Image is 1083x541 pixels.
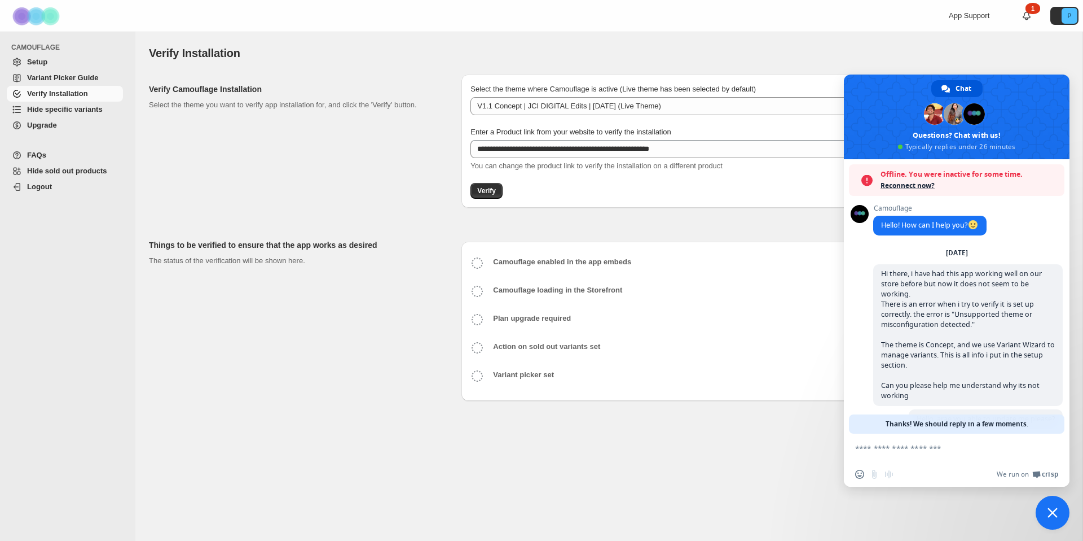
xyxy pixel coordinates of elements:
[470,128,671,136] span: Enter a Product link from your website to verify the installation
[997,470,1029,479] span: We run on
[881,169,1059,180] span: Offline. You were inactive for some time.
[956,80,971,97] span: Chat
[27,121,57,129] span: Upgrade
[7,147,123,163] a: FAQs
[855,470,864,479] span: Insert an emoji
[493,286,622,294] b: Camouflage loading in the Storefront
[1067,12,1071,19] text: P
[470,85,756,93] span: Select the theme where Camouflage is active (Live theme has been selected by default)
[493,314,571,322] b: Plan upgrade required
[470,162,723,170] span: You can change the product link to verify the installation on a different product
[493,258,631,266] b: Camouflage enabled in the app embeds
[7,117,123,133] a: Upgrade
[149,255,443,267] p: The status of the verification will be shown here.
[873,204,987,212] span: Camouflage
[7,54,123,70] a: Setup
[881,220,979,230] span: Hello! How can I help you?
[149,99,443,111] p: Select the theme you want to verify app installation for, and click the 'Verify' button.
[997,470,1058,479] a: We run onCrisp
[27,182,52,191] span: Logout
[1050,7,1078,25] button: Avatar with initials P
[11,43,127,52] span: CAMOUFLAGE
[493,342,600,351] b: Action on sold out variants set
[946,250,968,256] div: [DATE]
[27,105,103,114] span: Hide specific variants
[917,414,1055,424] span: Hello, arae you able to update me please?
[7,102,123,117] a: Hide specific variants
[7,70,123,86] a: Variant Picker Guide
[149,47,240,59] span: Verify Installation
[7,86,123,102] a: Verify Installation
[881,180,1059,191] span: Reconnect now?
[1025,3,1040,14] div: 1
[149,239,443,251] h2: Things to be verified to ensure that the app works as desired
[27,167,107,175] span: Hide sold out products
[27,151,46,159] span: FAQs
[493,370,554,379] b: Variant picker set
[881,269,1055,400] span: Hi there, i have had this app working well on our store before but now it does not seem to be wor...
[477,186,496,195] span: Verify
[9,1,65,32] img: Camouflage
[886,415,1028,434] span: Thanks! We should reply in a few moments.
[855,443,1033,453] textarea: Compose your message...
[27,58,47,66] span: Setup
[149,84,443,95] h2: Verify Camouflage Installation
[1036,496,1069,530] div: Close chat
[27,73,98,82] span: Variant Picker Guide
[27,89,88,98] span: Verify Installation
[7,163,123,179] a: Hide sold out products
[1062,8,1077,24] span: Avatar with initials P
[7,179,123,195] a: Logout
[1021,10,1032,21] a: 1
[470,183,503,199] button: Verify
[949,11,989,20] span: App Support
[1042,470,1058,479] span: Crisp
[931,80,983,97] div: Chat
